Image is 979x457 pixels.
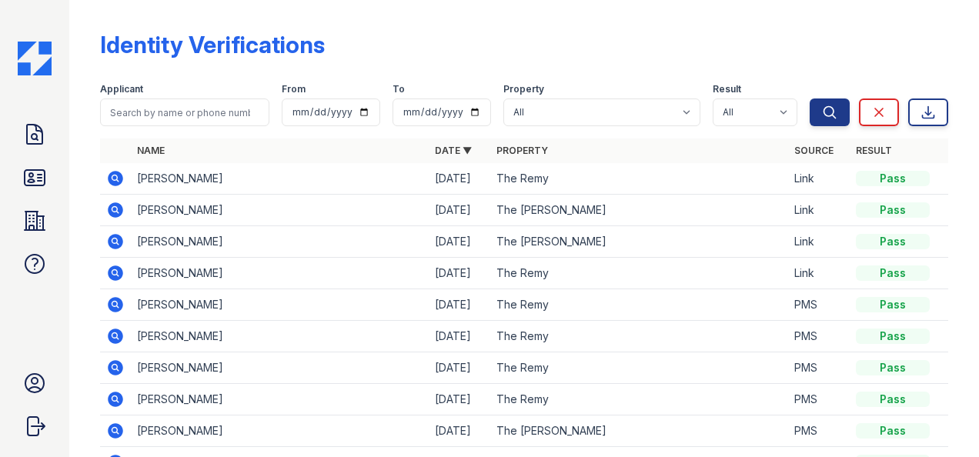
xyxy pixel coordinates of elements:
[856,234,930,249] div: Pass
[794,145,834,156] a: Source
[856,423,930,439] div: Pass
[429,415,490,447] td: [DATE]
[429,163,490,195] td: [DATE]
[131,352,429,384] td: [PERSON_NAME]
[490,415,788,447] td: The [PERSON_NAME]
[393,83,405,95] label: To
[435,145,472,156] a: Date ▼
[788,415,850,447] td: PMS
[490,195,788,226] td: The [PERSON_NAME]
[713,83,741,95] label: Result
[282,83,306,95] label: From
[788,163,850,195] td: Link
[856,202,930,218] div: Pass
[100,31,325,58] div: Identity Verifications
[490,289,788,321] td: The Remy
[788,226,850,258] td: Link
[429,321,490,352] td: [DATE]
[429,258,490,289] td: [DATE]
[490,163,788,195] td: The Remy
[131,195,429,226] td: [PERSON_NAME]
[131,415,429,447] td: [PERSON_NAME]
[131,384,429,415] td: [PERSON_NAME]
[131,321,429,352] td: [PERSON_NAME]
[429,384,490,415] td: [DATE]
[131,258,429,289] td: [PERSON_NAME]
[429,226,490,258] td: [DATE]
[788,258,850,289] td: Link
[856,265,930,281] div: Pass
[429,289,490,321] td: [DATE]
[788,321,850,352] td: PMS
[131,289,429,321] td: [PERSON_NAME]
[490,258,788,289] td: The Remy
[490,352,788,384] td: The Remy
[856,392,930,407] div: Pass
[856,329,930,344] div: Pass
[503,83,544,95] label: Property
[490,384,788,415] td: The Remy
[131,163,429,195] td: [PERSON_NAME]
[856,360,930,375] div: Pass
[788,195,850,226] td: Link
[131,226,429,258] td: [PERSON_NAME]
[18,42,52,75] img: CE_Icon_Blue-c292c112584629df590d857e76928e9f676e5b41ef8f769ba2f05ee15b207248.png
[429,195,490,226] td: [DATE]
[100,83,143,95] label: Applicant
[856,171,930,186] div: Pass
[137,145,165,156] a: Name
[788,384,850,415] td: PMS
[496,145,548,156] a: Property
[490,226,788,258] td: The [PERSON_NAME]
[490,321,788,352] td: The Remy
[856,145,892,156] a: Result
[429,352,490,384] td: [DATE]
[788,352,850,384] td: PMS
[100,98,269,126] input: Search by name or phone number
[856,297,930,312] div: Pass
[788,289,850,321] td: PMS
